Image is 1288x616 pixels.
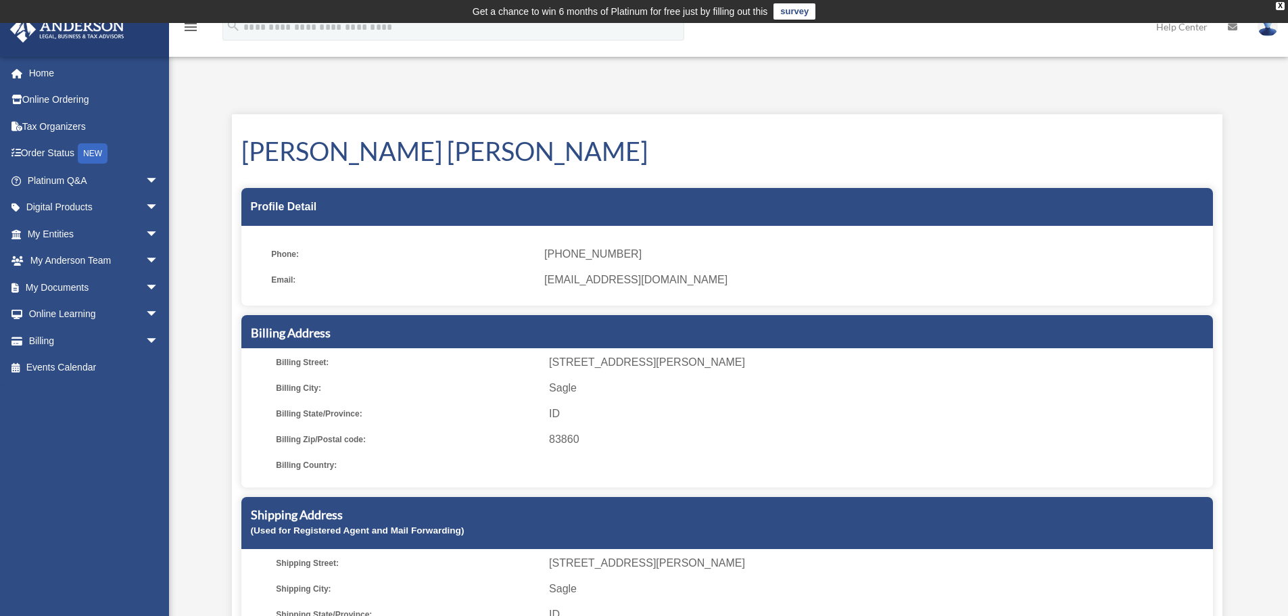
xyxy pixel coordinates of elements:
div: close [1276,2,1285,10]
span: Shipping Street: [276,554,540,573]
h1: [PERSON_NAME] [PERSON_NAME] [241,133,1213,169]
a: Events Calendar [9,354,179,381]
span: [STREET_ADDRESS][PERSON_NAME] [549,353,1208,372]
span: arrow_drop_down [145,301,172,329]
a: My Anderson Teamarrow_drop_down [9,247,179,275]
span: arrow_drop_down [145,327,172,355]
span: arrow_drop_down [145,274,172,302]
span: [STREET_ADDRESS][PERSON_NAME] [549,554,1208,573]
span: Billing Country: [276,456,540,475]
a: Digital Productsarrow_drop_down [9,194,179,221]
a: My Documentsarrow_drop_down [9,274,179,301]
span: arrow_drop_down [145,194,172,222]
h5: Shipping Address [251,506,1203,523]
span: [EMAIL_ADDRESS][DOMAIN_NAME] [544,270,1203,289]
a: Online Ordering [9,87,179,114]
span: arrow_drop_down [145,167,172,195]
img: User Pic [1258,17,1278,37]
span: Shipping City: [276,579,540,598]
div: NEW [78,143,108,164]
img: Anderson Advisors Platinum Portal [6,16,128,43]
i: search [226,18,241,33]
small: (Used for Registered Agent and Mail Forwarding) [251,525,464,536]
span: Billing Zip/Postal code: [276,430,540,449]
span: [PHONE_NUMBER] [544,245,1203,264]
a: Home [9,60,179,87]
span: Email: [271,270,535,289]
a: Tax Organizers [9,113,179,140]
i: menu [183,19,199,35]
span: Billing Street: [276,353,540,372]
a: Platinum Q&Aarrow_drop_down [9,167,179,194]
span: ID [549,404,1208,423]
span: 83860 [549,430,1208,449]
span: Billing City: [276,379,540,398]
span: arrow_drop_down [145,220,172,248]
div: Get a chance to win 6 months of Platinum for free just by filling out this [473,3,768,20]
a: menu [183,24,199,35]
a: My Entitiesarrow_drop_down [9,220,179,247]
a: Billingarrow_drop_down [9,327,179,354]
div: Profile Detail [241,188,1213,226]
span: Phone: [271,245,535,264]
span: arrow_drop_down [145,247,172,275]
a: Order StatusNEW [9,140,179,168]
span: Billing State/Province: [276,404,540,423]
h5: Billing Address [251,325,1203,341]
span: Sagle [549,579,1208,598]
a: survey [773,3,815,20]
a: Online Learningarrow_drop_down [9,301,179,328]
span: Sagle [549,379,1208,398]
